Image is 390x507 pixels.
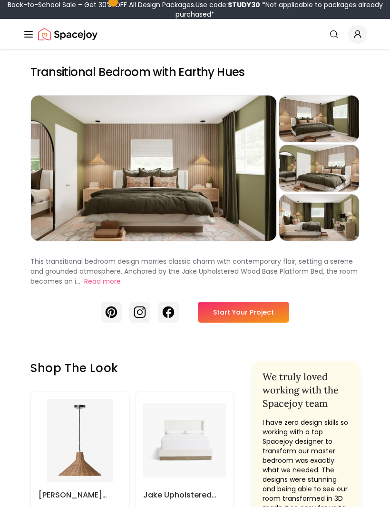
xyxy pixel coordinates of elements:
[39,399,121,482] img: Johanson Woven Pendant image
[30,65,360,80] h2: Transitional Bedroom with Earthy Hues
[38,25,97,44] img: Spacejoy Logo
[143,489,226,501] h6: Jake Upholstered Wood Base Platform Bed-King
[23,19,367,49] nav: Global
[30,257,358,286] p: This transitional bedroom design marries classic charm with contemporary flair, setting a serene ...
[38,25,97,44] a: Spacejoy
[84,277,121,287] button: Read more
[198,302,289,323] a: Start Your Project
[263,370,350,410] h2: We truly loved working with the Spacejoy team
[39,489,121,501] h6: [PERSON_NAME] Pendant
[143,399,226,482] img: Jake Upholstered Wood Base Platform Bed-King image
[30,361,234,376] h3: Shop the look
